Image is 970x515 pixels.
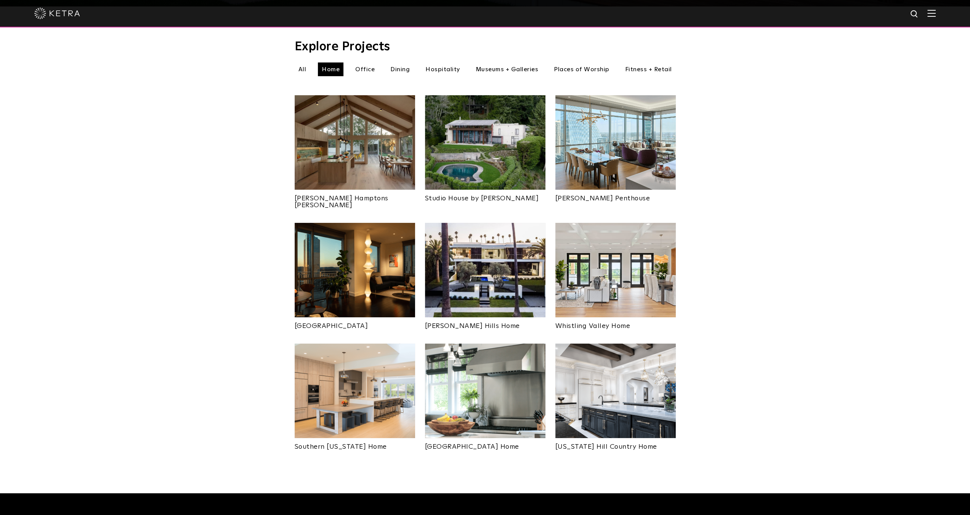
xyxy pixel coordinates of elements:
[295,41,676,53] h3: Explore Projects
[555,223,676,317] img: New-Project-Page-hero-(3x)_0022_9621-Whistling-Valley-Rd__010
[472,62,542,76] li: Museums + Galleries
[621,62,676,76] li: Fitness + Retail
[34,8,80,19] img: ketra-logo-2019-white
[295,190,415,209] a: [PERSON_NAME] Hamptons [PERSON_NAME]
[555,190,676,202] a: [PERSON_NAME] Penthouse
[295,223,415,317] img: New-Project-Page-hero-(3x)_0026_012-edit
[910,10,919,19] img: search icon
[295,438,415,450] a: Southern [US_STATE] Home
[555,344,676,438] img: New-Project-Page-hero-(3x)_0017_Elledge_Kitchen_PistonDesign
[425,344,545,438] img: New-Project-Page-hero-(3x)_0003_Southampton_Hero_DT
[422,62,464,76] li: Hospitality
[425,223,545,317] img: beverly-hills-home-web-14
[425,95,545,190] img: An aerial view of Olson Kundig's Studio House in Seattle
[550,62,613,76] li: Places of Worship
[295,344,415,438] img: New-Project-Page-hero-(3x)_0014_Ketra-12
[295,95,415,190] img: Project_Landing_Thumbnail-2021
[386,62,414,76] li: Dining
[425,190,545,202] a: Studio House by [PERSON_NAME]
[295,62,310,76] li: All
[555,438,676,450] a: [US_STATE] Hill Country Home
[351,62,378,76] li: Office
[295,317,415,329] a: [GEOGRAPHIC_DATA]
[425,317,545,329] a: [PERSON_NAME] Hills Home
[318,62,343,76] li: Home
[425,438,545,450] a: [GEOGRAPHIC_DATA] Home
[555,317,676,329] a: Whistling Valley Home
[927,10,936,17] img: Hamburger%20Nav.svg
[555,95,676,190] img: Project_Landing_Thumbnail-2022smaller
